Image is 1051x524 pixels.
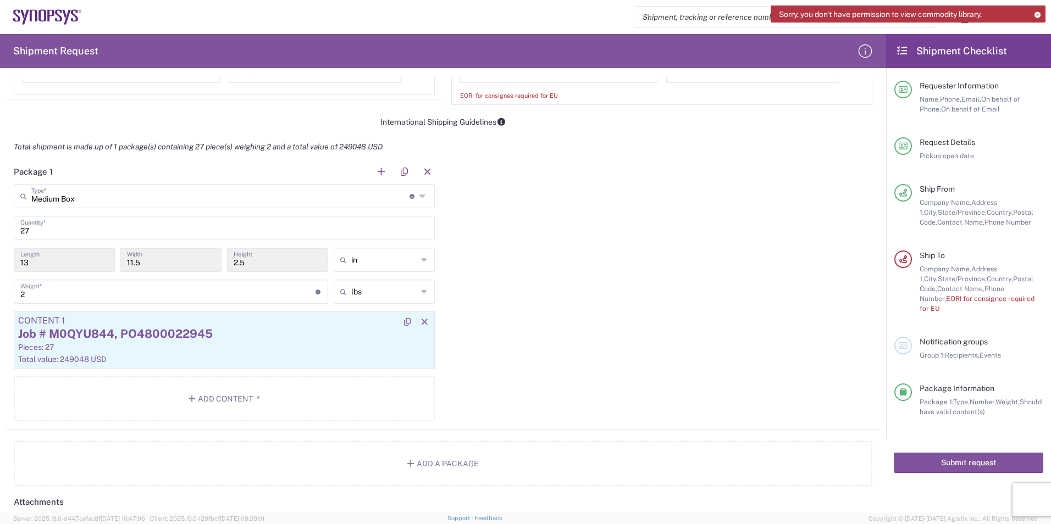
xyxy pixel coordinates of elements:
[941,105,1000,113] span: On behalf of Email
[18,354,430,364] div: Total value: 249048 USD
[970,398,995,406] span: Number,
[18,342,430,352] div: Pieces: 27
[474,515,502,521] a: Feedback
[937,218,984,226] span: Contact Name,
[920,265,971,273] span: Company Name,
[18,316,430,326] div: Content 1
[920,294,1035,313] span: EORI for consignee required for EU
[920,198,971,207] span: Company Name,
[779,9,982,19] span: Sorry, you don't have permission to view commodity library.
[940,95,961,103] span: Phone,
[150,515,264,522] span: Client: 2025.19.0-129fbcf
[5,142,391,151] em: Total shipment is made up of 1 package(s) containing 27 piece(s) weighing 2 and a total value of ...
[869,514,1038,523] span: Copyright © [DATE]-[DATE] Agistix Inc., All Rights Reserved
[920,351,945,359] span: Group 1:
[938,275,987,283] span: State/Province,
[938,208,987,216] span: State/Province,
[920,185,955,193] span: Ship From
[18,326,430,342] div: Job # M0QYU844, PO4800022945
[13,515,145,522] span: Server: 2025.19.0-d447cefac8f
[5,117,881,127] div: International Shipping Guidelines
[13,44,98,58] h2: Shipment Request
[937,285,984,293] span: Contact Name,
[987,275,1013,283] span: Country,
[920,384,994,393] span: Package Information
[924,208,938,216] span: City,
[14,376,435,421] button: Add Content*
[953,398,970,406] span: Type,
[995,398,1020,406] span: Weight,
[987,208,1013,216] span: Country,
[14,497,64,508] h2: Attachments
[894,453,1043,473] button: Submit request
[460,91,864,101] div: EORI for consignee required for EU
[14,441,872,486] button: Add a Package
[14,166,53,177] h2: Package 1
[920,251,945,260] span: Ship To
[961,95,981,103] span: Email,
[920,81,999,90] span: Requester Information
[896,44,1007,58] h2: Shipment Checklist
[634,7,919,27] input: Shipment, tracking or reference number
[920,95,940,103] span: Name,
[920,152,974,160] span: Pickup open date
[920,138,975,147] span: Request Details
[945,351,980,359] span: Recipients,
[984,218,1031,226] span: Phone Number
[101,515,145,522] span: [DATE] 10:47:06
[447,515,475,521] a: Support
[220,515,264,522] span: [DATE] 09:39:01
[980,351,1001,359] span: Events
[920,337,988,346] span: Notification groups
[924,275,938,283] span: City,
[920,398,953,406] span: Package 1:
